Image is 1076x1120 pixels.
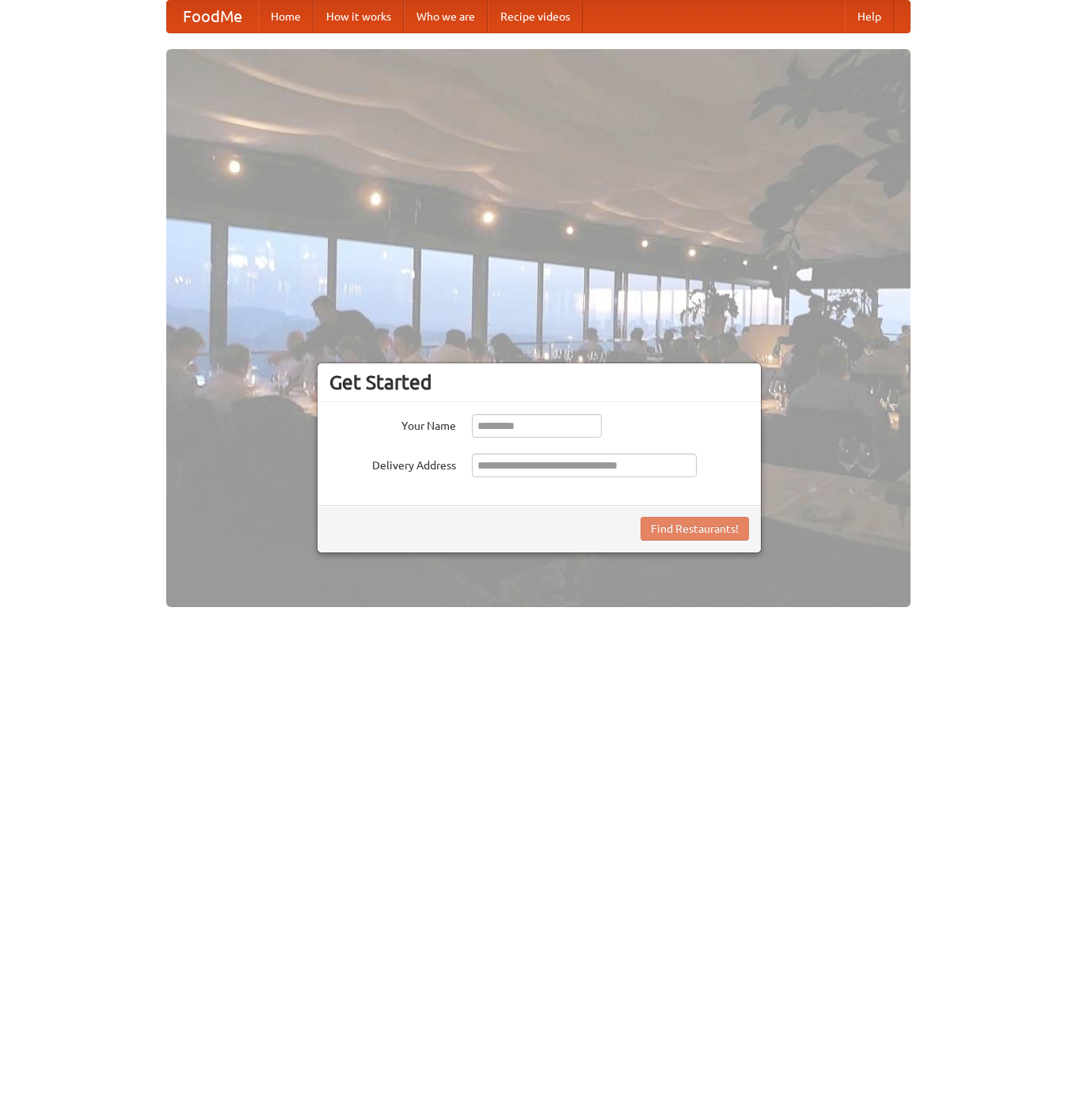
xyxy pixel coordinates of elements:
[329,414,456,434] label: Your Name
[488,1,583,32] a: Recipe videos
[329,454,456,473] label: Delivery Address
[404,1,488,32] a: Who we are
[314,1,404,32] a: How it works
[845,1,894,32] a: Help
[641,517,749,541] button: Find Restaurants!
[258,1,314,32] a: Home
[329,370,749,394] h3: Get Started
[167,1,258,32] a: FoodMe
